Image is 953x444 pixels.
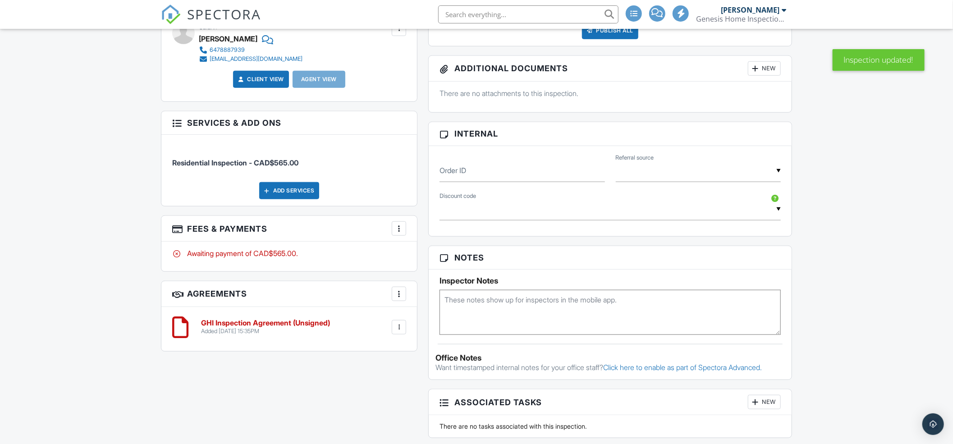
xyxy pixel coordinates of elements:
label: Referral source [616,154,654,162]
div: Inspection updated! [833,49,925,71]
a: [EMAIL_ADDRESS][DOMAIN_NAME] [199,55,302,64]
div: [EMAIL_ADDRESS][DOMAIN_NAME] [210,55,302,63]
div: Open Intercom Messenger [922,413,944,435]
a: Client View [236,75,284,84]
div: Add Services [259,182,319,199]
a: Click here to enable as part of Spectora Advanced. [603,363,762,372]
div: [PERSON_NAME] [199,32,257,46]
li: Service: Residential Inspection [172,142,406,175]
h3: Fees & Payments [161,216,417,242]
span: Associated Tasks [454,396,542,408]
div: Awaiting payment of CAD$565.00. [172,248,406,258]
h3: Services & Add ons [161,111,417,135]
div: There are no tasks associated with this inspection. [434,422,786,431]
a: GHI Inspection Agreement (Unsigned) Added [DATE] 15:35PM [201,319,330,335]
p: Want timestamped internal notes for your office staff? [435,362,785,372]
img: The Best Home Inspection Software - Spectora [161,5,181,24]
div: Office Notes [435,353,785,362]
div: New [748,61,781,76]
h3: Notes [429,246,792,270]
h3: Agreements [161,281,417,307]
span: SPECTORA [187,5,261,23]
div: Publish All [582,22,638,39]
a: SPECTORA [161,12,261,31]
div: Genesis Home Inspections [696,14,786,23]
h3: Internal [429,122,792,146]
div: New [748,395,781,409]
input: Search everything... [438,5,619,23]
div: 6478887939 [210,46,245,54]
h5: Inspector Notes [440,276,781,285]
label: Order ID [440,165,466,175]
div: [PERSON_NAME] [721,5,779,14]
span: Residential Inspection - CAD$565.00 [172,158,298,167]
label: Discount code [440,192,476,200]
a: 6478887939 [199,46,302,55]
p: There are no attachments to this inspection. [440,88,781,98]
div: Added [DATE] 15:35PM [201,328,330,335]
h3: Additional Documents [429,56,792,82]
h6: GHI Inspection Agreement (Unsigned) [201,319,330,327]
